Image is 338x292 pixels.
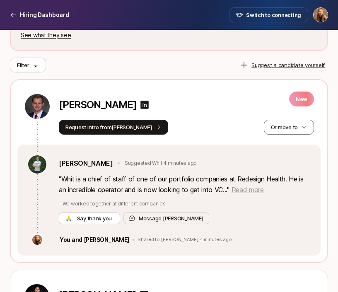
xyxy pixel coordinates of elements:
[28,155,46,174] img: 73313d3b_8b20_4de7_8b9d_be84c5c6a4fe.jpg
[65,214,72,222] span: 🙏
[25,94,50,119] img: 551fed36_5f02_4dd3_81b6_f7b69d5e5e14.jpg
[123,212,209,224] button: Message [PERSON_NAME]
[289,92,314,106] p: New
[229,7,308,22] button: Switch to connecting
[59,200,311,208] p: - We worked together at different companies
[60,235,129,245] p: You and [PERSON_NAME]
[125,159,197,167] p: Suggested Whit 4 minutes ago
[59,99,136,111] p: [PERSON_NAME]
[59,158,113,169] a: [PERSON_NAME]
[10,58,46,72] button: Filter
[264,120,314,135] button: Or move to
[75,214,113,222] span: Say thank you
[32,235,42,245] img: c777a5ab_2847_4677_84ce_f0fc07219358.jpg
[21,30,317,40] p: See what they see
[314,8,328,22] img: Katie Reiner
[20,10,69,20] p: Hiring Dashboard
[313,7,328,22] button: Katie Reiner
[251,61,325,69] p: Suggest a candidate yourself
[59,120,168,135] button: Request intro from[PERSON_NAME]
[59,174,311,195] p: " Whit is a chief of staff of one of our portfolio companies at Redesign Health. He is an incredi...
[59,212,120,224] button: 🙏 Say thank you
[138,237,232,243] p: Shared to [PERSON_NAME] 4 minutes ago
[246,11,301,19] span: Switch to connecting
[232,186,264,194] span: Read more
